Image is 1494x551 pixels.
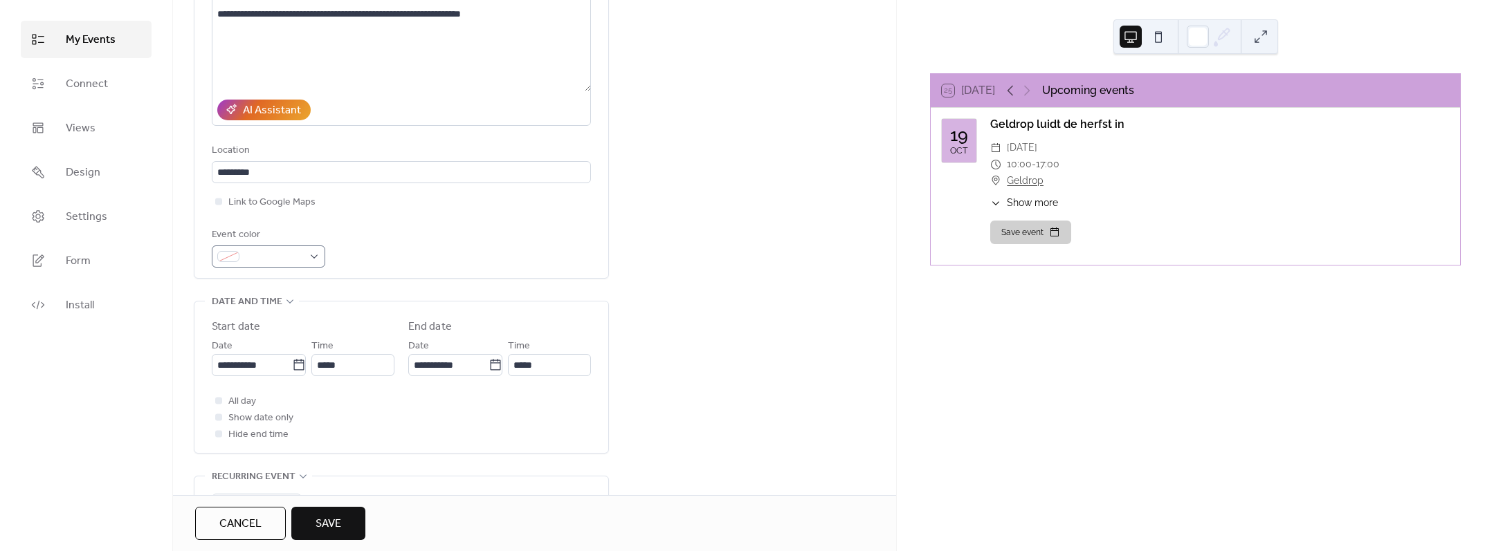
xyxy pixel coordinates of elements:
[990,140,1001,156] div: ​
[21,242,152,279] a: Form
[21,153,152,191] a: Design
[66,209,107,225] span: Settings
[21,65,152,102] a: Connect
[990,156,1001,173] div: ​
[21,286,152,324] a: Install
[1007,196,1058,210] span: Show more
[228,410,293,427] span: Show date only
[228,194,316,211] span: Link to Google Maps
[66,253,91,270] span: Form
[990,196,1058,210] button: ​Show more
[311,338,334,355] span: Time
[195,507,286,540] button: Cancel
[66,76,108,93] span: Connect
[1042,82,1134,99] div: Upcoming events
[21,109,152,147] a: Views
[508,338,530,355] span: Time
[408,338,429,355] span: Date
[316,516,341,532] span: Save
[408,319,452,335] div: End date
[21,198,152,235] a: Settings
[1032,156,1036,173] span: -
[990,196,1001,210] div: ​
[1007,156,1032,173] span: 10:00
[1007,173,1044,189] a: Geldrop
[228,393,256,410] span: All day
[212,319,260,335] div: Start date
[66,165,100,181] span: Design
[990,173,1001,189] div: ​
[990,221,1071,244] button: Save event
[990,116,1449,133] div: Geldrop luidt de herfst in
[291,507,365,540] button: Save
[219,516,262,532] span: Cancel
[212,142,588,159] div: Location
[950,127,968,144] div: 19
[950,147,968,156] div: Oct
[1007,140,1037,156] span: [DATE]
[66,297,94,314] span: Install
[21,21,152,58] a: My Events
[212,469,295,485] span: Recurring event
[66,32,116,48] span: My Events
[217,100,311,120] button: AI Assistant
[66,120,95,137] span: Views
[212,227,322,243] div: Event color
[1036,156,1059,173] span: 17:00
[243,102,301,119] div: AI Assistant
[228,427,289,443] span: Hide end time
[212,294,282,310] span: Date and time
[212,338,233,355] span: Date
